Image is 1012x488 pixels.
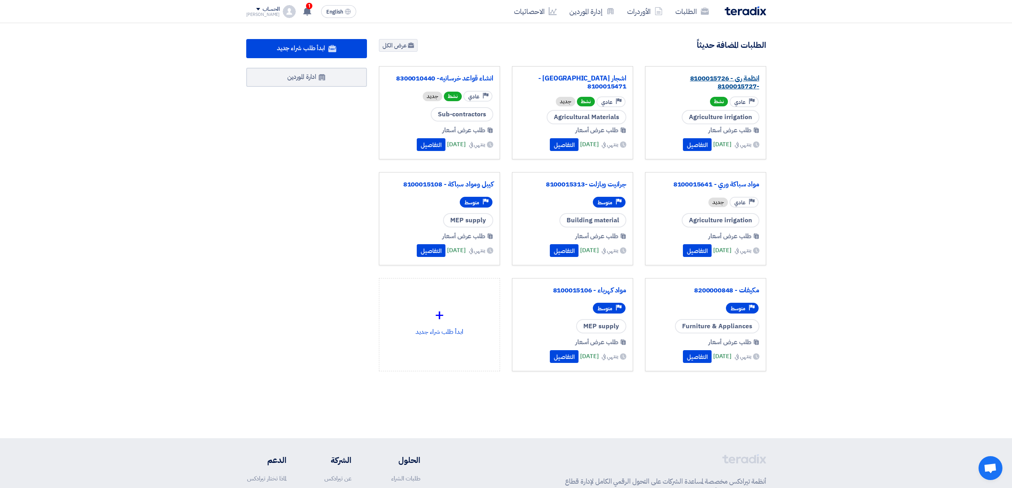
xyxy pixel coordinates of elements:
li: الحلول [375,454,420,466]
li: الشركة [310,454,351,466]
span: Furniture & Appliances [675,319,759,333]
a: جرانيت وبازلت -8100015313 [519,180,626,188]
span: [DATE] [713,352,732,361]
span: ينتهي في [735,352,751,361]
span: نشط [710,97,728,106]
a: Open chat [979,456,1002,480]
span: Building material [559,213,626,227]
div: جديد [423,92,442,101]
a: عرض الكل [379,39,418,52]
span: [DATE] [713,246,732,255]
span: ينتهي في [602,352,618,361]
button: التفاصيل [417,138,445,151]
span: [DATE] [447,140,465,149]
span: متوسط [731,305,745,312]
a: لماذا تختار تيرادكس [247,474,286,483]
span: متوسط [598,199,612,206]
span: [DATE] [580,246,598,255]
a: ادارة الموردين [246,68,367,87]
button: التفاصيل [550,350,579,363]
span: ينتهي في [735,140,751,149]
button: التفاصيل [683,244,712,257]
button: التفاصيل [550,244,579,257]
h4: الطلبات المضافة حديثاً [697,40,766,50]
a: مواد كهرباء - 8100015106 [519,286,626,294]
span: ينتهي في [602,246,618,255]
span: [DATE] [447,246,465,255]
a: مواد سباكة وري - 8100015641 [652,180,759,188]
a: مكيفات - 8200000848 [652,286,759,294]
span: [DATE] [580,140,598,149]
a: إدارة الموردين [563,2,621,21]
span: طلب عرض أسعار [575,125,618,135]
span: MEP supply [576,319,626,333]
div: الحساب [263,6,280,13]
span: طلب عرض أسعار [708,125,751,135]
span: متوسط [465,199,479,206]
button: التفاصيل [550,138,579,151]
a: انشاء قواعد خرسانيه- 8300010440 [386,74,493,82]
span: ينتهي في [469,140,485,149]
div: جديد [556,97,575,106]
button: التفاصيل [683,138,712,151]
span: [DATE] [580,352,598,361]
span: طلب عرض أسعار [708,231,751,241]
a: طلبات الشراء [391,474,420,483]
span: نشط [444,92,462,101]
span: ينتهي في [602,140,618,149]
span: English [326,9,343,15]
img: Teradix logo [725,6,766,16]
span: متوسط [598,305,612,312]
button: English [321,5,356,18]
a: عن تيرادكس [324,474,351,483]
a: الأوردرات [621,2,669,21]
div: ابدأ طلب شراء جديد [386,285,493,355]
a: انظمة رى - 8100015726 -8100015727 [652,74,759,90]
span: MEP supply [443,213,493,227]
span: 1 [306,3,312,9]
button: التفاصيل [683,350,712,363]
a: الاحصائيات [508,2,563,21]
span: طلب عرض أسعار [575,337,618,347]
span: طلب عرض أسعار [442,125,485,135]
a: كيبل ومواد سباكة - 8100015108 [386,180,493,188]
a: الطلبات [669,2,715,21]
div: جديد [708,198,728,207]
span: ينتهي في [469,246,485,255]
span: عادي [601,98,612,106]
button: التفاصيل [417,244,445,257]
div: [PERSON_NAME] [246,12,280,17]
span: طلب عرض أسعار [708,337,751,347]
span: عادي [734,98,745,106]
div: + [386,303,493,327]
span: عادي [468,93,479,100]
span: Agricultural Materials [547,110,626,124]
span: طلب عرض أسعار [442,231,485,241]
span: نشط [577,97,595,106]
span: Agriculture irrigation [682,213,759,227]
span: Agriculture irrigation [682,110,759,124]
span: عادي [734,199,745,206]
span: Sub-contractors [431,107,493,122]
li: الدعم [246,454,286,466]
span: طلب عرض أسعار [575,231,618,241]
span: [DATE] [713,140,732,149]
span: ينتهي في [735,246,751,255]
a: اشجار [GEOGRAPHIC_DATA] - 8100015471 [519,74,626,90]
span: ابدأ طلب شراء جديد [277,43,325,53]
img: profile_test.png [283,5,296,18]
